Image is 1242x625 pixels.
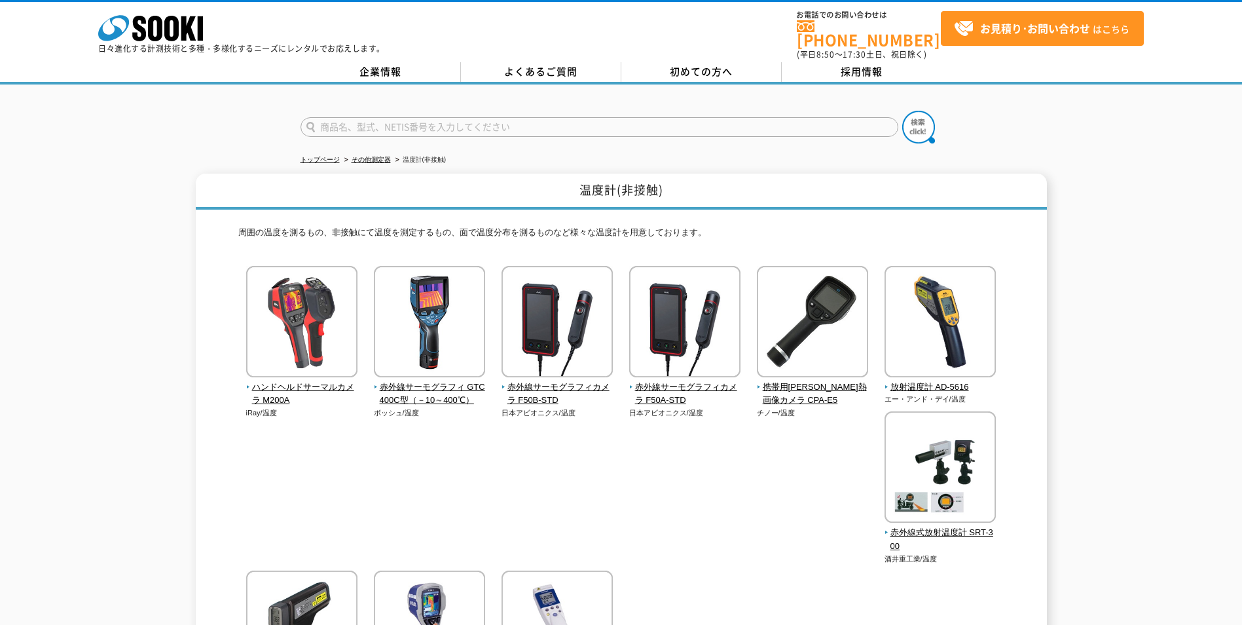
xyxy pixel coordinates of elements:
a: 赤外線サーモグラフィカメラ F50A-STD [629,368,741,407]
span: 初めての方へ [670,64,733,79]
strong: お見積り･お問い合わせ [980,20,1090,36]
img: ハンドヘルドサーマルカメラ M200A [246,266,357,381]
img: btn_search.png [902,111,935,143]
p: チノー/温度 [757,407,869,419]
span: 赤外線式放射温度計 SRT-300 [885,526,996,554]
a: 採用情報 [782,62,942,82]
img: 赤外線サーモグラフィ GTC400C型（－10～400℃） [374,266,485,381]
img: 携帯用小形熱画像カメラ CPA-E5 [757,266,868,381]
a: 赤外線式放射温度計 SRT-300 [885,514,996,553]
a: 赤外線サーモグラフィカメラ F50B-STD [502,368,613,407]
a: ハンドヘルドサーマルカメラ M200A [246,368,358,407]
span: 放射温度計 AD-5616 [885,381,996,394]
img: 放射温度計 AD-5616 [885,266,996,381]
p: 日本アビオニクス/温度 [502,407,613,419]
a: 企業情報 [301,62,461,82]
img: 赤外線式放射温度計 SRT-300 [885,411,996,526]
a: その他測定器 [352,156,391,163]
a: 放射温度計 AD-5616 [885,368,996,394]
a: [PHONE_NUMBER] [797,20,941,47]
a: トップページ [301,156,340,163]
a: 初めての方へ [621,62,782,82]
a: よくあるご質問 [461,62,621,82]
p: 日々進化する計測技術と多種・多様化するニーズにレンタルでお応えします。 [98,45,385,52]
li: 温度計(非接触) [393,153,447,167]
span: お電話でのお問い合わせは [797,11,941,19]
h1: 温度計(非接触) [196,174,1047,210]
span: 赤外線サーモグラフィカメラ F50A-STD [629,381,741,408]
span: 17:30 [843,48,866,60]
a: 赤外線サーモグラフィ GTC400C型（－10～400℃） [374,368,486,407]
span: はこちら [954,19,1129,39]
p: 酒井重工業/温度 [885,554,996,565]
span: 赤外線サーモグラフィカメラ F50B-STD [502,381,613,408]
a: 携帯用[PERSON_NAME]熱画像カメラ CPA-E5 [757,368,869,407]
p: 日本アビオニクス/温度 [629,407,741,419]
span: ハンドヘルドサーマルカメラ M200A [246,381,358,408]
span: 携帯用[PERSON_NAME]熱画像カメラ CPA-E5 [757,381,869,408]
img: 赤外線サーモグラフィカメラ F50B-STD [502,266,613,381]
p: エー・アンド・デイ/温度 [885,394,996,405]
img: 赤外線サーモグラフィカメラ F50A-STD [629,266,740,381]
span: 赤外線サーモグラフィ GTC400C型（－10～400℃） [374,381,486,408]
a: お見積り･お問い合わせはこちら [941,11,1144,46]
p: 周囲の温度を測るもの、非接触にて温度を測定するもの、面で温度分布を測るものなど様々な温度計を用意しております。 [238,226,1004,246]
p: ボッシュ/温度 [374,407,486,419]
span: 8:50 [816,48,835,60]
input: 商品名、型式、NETIS番号を入力してください [301,117,898,137]
p: iRay/温度 [246,407,358,419]
span: (平日 ～ 土日、祝日除く) [797,48,926,60]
